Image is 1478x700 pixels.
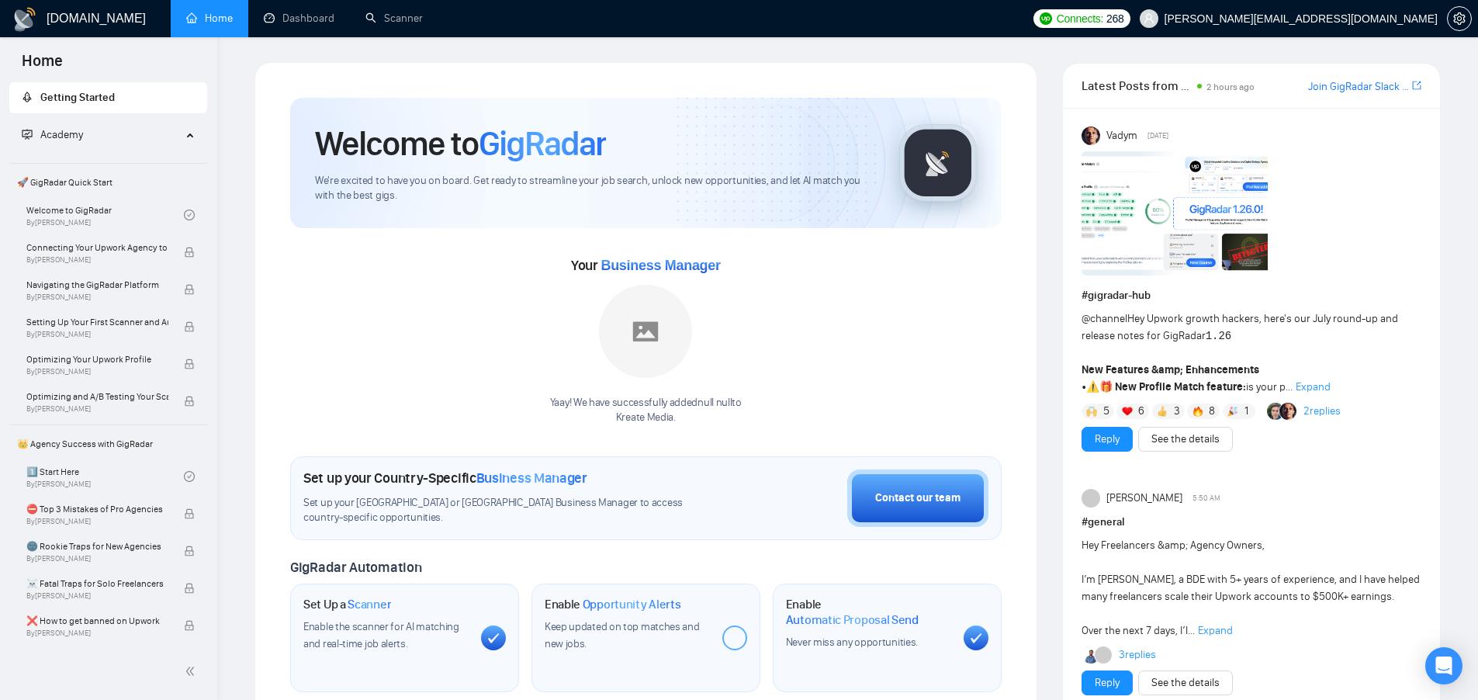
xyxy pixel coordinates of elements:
span: ⛔ Top 3 Mistakes of Pro Agencies [26,501,168,517]
span: fund-projection-screen [22,129,33,140]
span: GigRadar [479,123,606,165]
h1: Welcome to [315,123,606,165]
span: ☠️ Fatal Traps for Solo Freelancers [26,576,168,591]
img: 👍 [1157,406,1168,417]
span: lock [184,321,195,332]
h1: # gigradar-hub [1082,287,1421,304]
span: Academy [22,128,83,141]
span: 🚀 GigRadar Quick Start [11,167,206,198]
span: By [PERSON_NAME] [26,330,168,339]
strong: New Profile Match feature: [1115,380,1246,393]
button: Reply [1082,427,1133,452]
span: Academy [40,128,83,141]
img: Vadym [1082,126,1100,145]
a: export [1412,78,1421,93]
span: Scanner [348,597,391,612]
span: user [1144,13,1154,24]
span: 🌚 Rookie Traps for New Agencies [26,539,168,554]
span: 🎁 [1099,380,1113,393]
img: 🎉 [1227,406,1238,417]
span: double-left [185,664,200,679]
span: By [PERSON_NAME] [26,293,168,302]
h1: Enable [545,597,681,612]
li: Getting Started [9,82,207,113]
span: lock [184,247,195,258]
img: placeholder.png [599,285,692,378]
span: Optimizing and A/B Testing Your Scanner for Better Results [26,389,168,404]
h1: Set Up a [303,597,391,612]
span: Expand [1296,380,1331,393]
span: lock [184,546,195,556]
span: check-circle [184,471,195,482]
img: 🙌 [1086,406,1097,417]
button: setting [1447,6,1472,31]
span: Navigating the GigRadar Platform [26,277,168,293]
a: dashboardDashboard [264,12,334,25]
span: 5:50 AM [1192,491,1220,505]
span: [PERSON_NAME] [1106,490,1182,507]
div: Open Intercom Messenger [1425,647,1462,684]
span: Opportunity Alerts [583,597,681,612]
span: 268 [1106,10,1123,27]
img: ❤️ [1122,406,1133,417]
span: Business Manager [476,470,587,487]
img: gigradar-logo.png [899,124,977,202]
span: 6 [1138,404,1144,419]
button: See the details [1138,671,1233,695]
span: lock [184,396,195,407]
span: Hey Freelancers &amp; Agency Owners, I’m [PERSON_NAME], a BDE with 5+ years of experience, and I ... [1082,539,1420,637]
span: By [PERSON_NAME] [26,255,168,265]
a: 3replies [1119,647,1156,663]
span: We're excited to have you on board. Get ready to streamline your job search, unlock new opportuni... [315,174,874,203]
span: Keep updated on top matches and new jobs. [545,620,700,650]
span: lock [184,284,195,295]
span: rocket [22,92,33,102]
span: Hey Upwork growth hackers, here's our July round-up and release notes for GigRadar • is your p... [1082,312,1398,393]
span: Getting Started [40,91,115,104]
span: Enable the scanner for AI matching and real-time job alerts. [303,620,459,650]
a: Welcome to GigRadarBy[PERSON_NAME] [26,198,184,232]
span: By [PERSON_NAME] [26,367,168,376]
p: Kreate Media . [550,411,742,425]
span: @channel [1082,312,1127,325]
button: Contact our team [847,470,988,527]
button: Reply [1082,671,1133,695]
a: homeHome [186,12,233,25]
span: 👑 Agency Success with GigRadar [11,428,206,459]
span: By [PERSON_NAME] [26,554,168,563]
span: By [PERSON_NAME] [26,517,168,526]
span: 8 [1209,404,1215,419]
span: 1 [1244,404,1248,419]
span: check-circle [184,210,195,220]
span: export [1412,79,1421,92]
span: 5 [1103,404,1109,419]
span: Vadym [1106,127,1137,144]
span: [DATE] [1147,129,1168,143]
img: Alex B [1267,403,1284,420]
span: Latest Posts from the GigRadar Community [1082,76,1192,95]
a: Reply [1095,431,1120,448]
span: Expand [1198,624,1233,637]
div: Contact our team [875,490,961,507]
img: upwork-logo.png [1040,12,1052,25]
span: By [PERSON_NAME] [26,404,168,414]
h1: Set up your Country-Specific [303,470,587,487]
a: searchScanner [365,12,423,25]
span: Optimizing Your Upwork Profile [26,352,168,367]
h1: Enable [786,597,951,627]
span: Setting Up Your First Scanner and Auto-Bidder [26,314,168,330]
span: Set up your [GEOGRAPHIC_DATA] or [GEOGRAPHIC_DATA] Business Manager to access country-specific op... [303,496,715,525]
span: 2 hours ago [1206,81,1255,92]
button: See the details [1138,427,1233,452]
a: See the details [1151,674,1220,691]
span: Automatic Proposal Send [786,612,919,628]
span: Home [9,50,75,82]
code: 1.26 [1206,330,1232,342]
span: lock [184,620,195,631]
h1: # general [1082,514,1421,531]
img: logo [12,7,37,32]
a: Reply [1095,674,1120,691]
div: Yaay! We have successfully added null null to [550,396,742,425]
span: Business Manager [601,258,720,273]
img: F09AC4U7ATU-image.png [1082,151,1268,275]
